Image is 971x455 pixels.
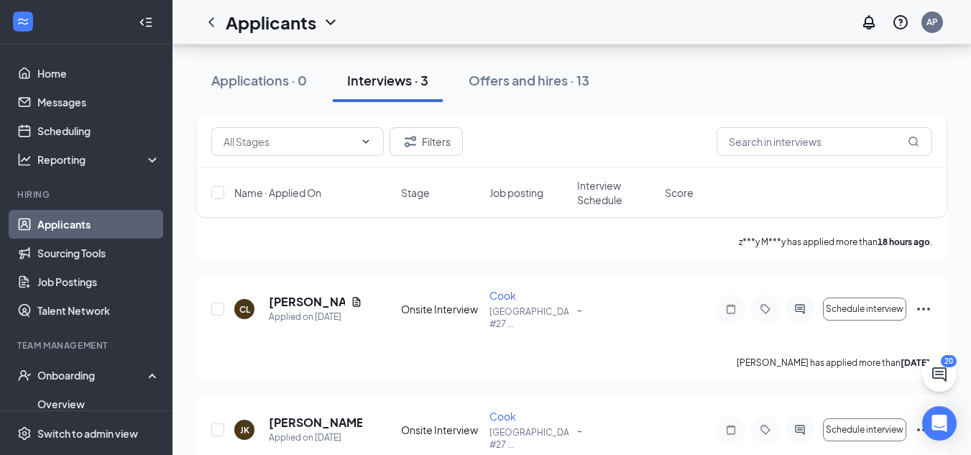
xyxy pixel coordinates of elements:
[737,357,932,369] p: [PERSON_NAME] has applied more than .
[17,368,32,382] svg: UserCheck
[901,357,930,368] b: [DATE]
[489,185,543,200] span: Job posting
[37,296,160,325] a: Talent Network
[931,366,948,383] svg: ChatActive
[269,415,362,431] h5: [PERSON_NAME]
[37,390,160,418] a: Overview
[722,424,740,436] svg: Note
[37,59,160,88] a: Home
[240,424,249,436] div: JK
[860,14,878,31] svg: Notifications
[922,357,957,392] button: ChatActive
[269,294,345,310] h5: [PERSON_NAME]
[401,423,480,437] div: Onsite Interview
[915,421,932,438] svg: Ellipses
[791,424,809,436] svg: ActiveChat
[469,71,589,89] div: Offers and hires · 13
[489,305,569,330] p: [GEOGRAPHIC_DATA] #27 ...
[489,289,516,302] span: Cook
[489,426,569,451] p: [GEOGRAPHIC_DATA] #27 ...
[892,14,909,31] svg: QuestionInfo
[347,71,428,89] div: Interviews · 3
[941,355,957,367] div: 20
[37,116,160,145] a: Scheduling
[16,14,30,29] svg: WorkstreamLogo
[351,296,362,308] svg: Document
[226,10,316,35] h1: Applicants
[823,418,906,441] button: Schedule interview
[401,185,430,200] span: Stage
[717,127,932,156] input: Search in interviews
[224,134,354,150] input: All Stages
[37,239,160,267] a: Sourcing Tools
[878,236,930,247] b: 18 hours ago
[37,152,161,167] div: Reporting
[17,339,157,351] div: Team Management
[139,15,153,29] svg: Collapse
[489,410,516,423] span: Cook
[577,178,656,207] span: Interview Schedule
[37,88,160,116] a: Messages
[577,303,582,316] span: -
[826,304,903,314] span: Schedule interview
[757,424,774,436] svg: Tag
[360,136,372,147] svg: ChevronDown
[915,300,932,318] svg: Ellipses
[823,298,906,321] button: Schedule interview
[203,14,220,31] svg: ChevronLeft
[37,426,138,441] div: Switch to admin view
[37,267,160,296] a: Job Postings
[401,302,480,316] div: Onsite Interview
[37,210,160,239] a: Applicants
[402,133,419,150] svg: Filter
[17,152,32,167] svg: Analysis
[926,16,938,28] div: AP
[269,431,362,445] div: Applied on [DATE]
[791,303,809,315] svg: ActiveChat
[211,71,307,89] div: Applications · 0
[757,303,774,315] svg: Tag
[37,368,148,382] div: Onboarding
[17,426,32,441] svg: Settings
[234,185,321,200] span: Name · Applied On
[577,423,582,436] span: -
[269,310,362,324] div: Applied on [DATE]
[826,425,903,435] span: Schedule interview
[722,303,740,315] svg: Note
[922,406,957,441] div: Open Intercom Messenger
[665,185,694,200] span: Score
[239,303,250,316] div: CL
[390,127,463,156] button: Filter Filters
[739,236,932,248] p: z***y M***y has applied more than .
[17,188,157,201] div: Hiring
[908,136,919,147] svg: MagnifyingGlass
[322,14,339,31] svg: ChevronDown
